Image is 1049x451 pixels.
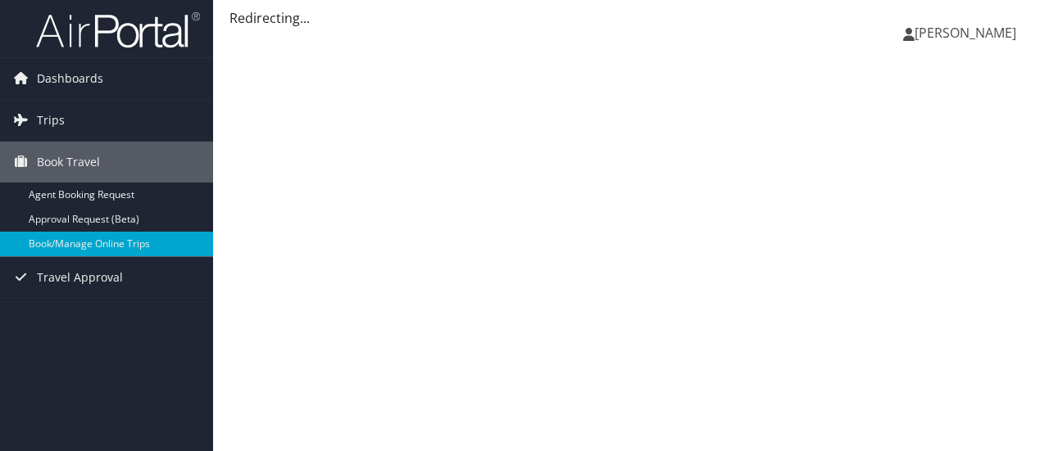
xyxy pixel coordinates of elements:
div: Redirecting... [229,8,1033,28]
span: Trips [37,100,65,141]
img: airportal-logo.png [36,11,200,49]
span: [PERSON_NAME] [915,24,1016,42]
span: Book Travel [37,142,100,183]
span: Dashboards [37,58,103,99]
span: Travel Approval [37,257,123,298]
a: [PERSON_NAME] [903,8,1033,57]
